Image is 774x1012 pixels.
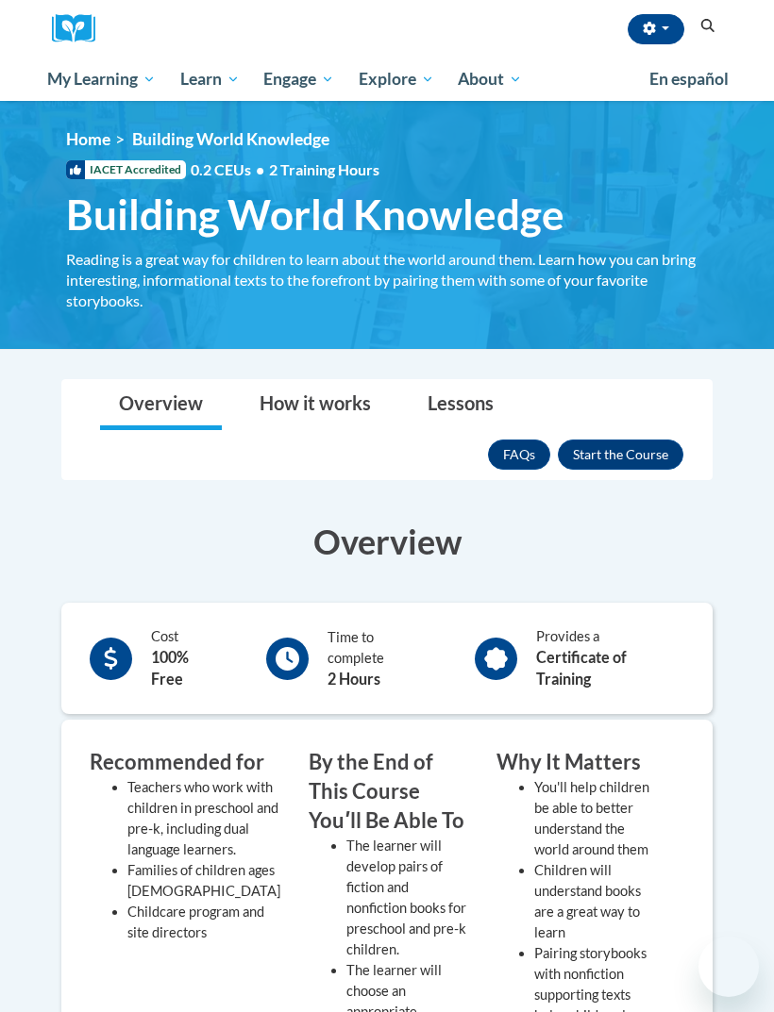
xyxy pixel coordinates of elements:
[35,58,168,101] a: My Learning
[346,836,468,960] li: The learner will develop pairs of fiction and nonfiction books for preschool and pre-k children.
[66,249,717,311] div: Reading is a great way for children to learn about the world around them. Learn how you can bring...
[90,748,280,777] h3: Recommended for
[66,129,110,149] a: Home
[151,648,189,688] b: 100% Free
[241,380,390,430] a: How it works
[328,670,380,688] b: 2 Hours
[409,380,513,430] a: Lessons
[66,160,186,179] span: IACET Accredited
[346,58,446,101] a: Explore
[127,860,280,902] li: Families of children ages [DEMOGRAPHIC_DATA]
[637,59,741,99] a: En español
[536,648,627,688] b: Certificate of Training
[558,440,683,470] button: Enroll
[328,627,433,690] div: Time to complete
[251,58,346,101] a: Engage
[628,14,684,44] button: Account Settings
[100,380,222,430] a: Overview
[127,902,280,943] li: Childcare program and site directors
[61,518,713,565] h3: Overview
[47,68,156,91] span: My Learning
[536,626,684,690] div: Provides a
[309,748,468,835] h3: By the End of This Course Youʹll Be Able To
[256,160,264,178] span: •
[52,14,109,43] a: Cox Campus
[534,777,656,860] li: You'll help children be able to better understand the world around them
[694,15,722,38] button: Search
[191,159,379,180] span: 0.2 CEUs
[52,14,109,43] img: Logo brand
[496,748,656,777] h3: Why It Matters
[168,58,252,101] a: Learn
[488,440,550,470] a: FAQs
[359,68,434,91] span: Explore
[132,129,329,149] span: Building World Knowledge
[698,937,759,997] iframe: Button to launch messaging window
[446,58,535,101] a: About
[458,68,522,91] span: About
[127,777,280,860] li: Teachers who work with children in preschool and pre-k, including dual language learners.
[33,58,741,101] div: Main menu
[151,626,224,690] div: Cost
[263,68,334,91] span: Engage
[534,860,656,943] li: Children will understand books are a great way to learn
[66,190,564,240] span: Building World Knowledge
[649,69,729,89] span: En español
[180,68,240,91] span: Learn
[269,160,379,178] span: 2 Training Hours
